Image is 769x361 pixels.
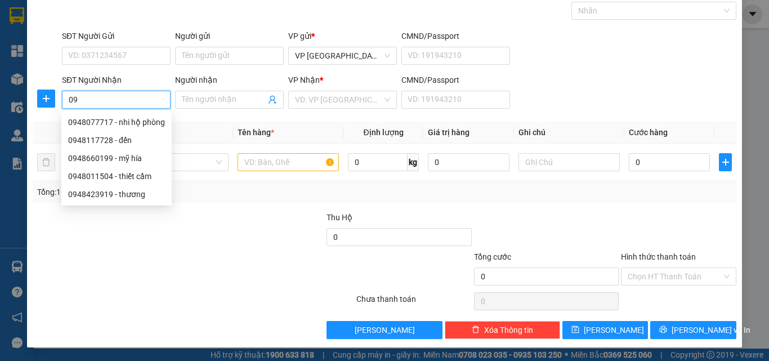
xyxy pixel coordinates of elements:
b: TRÍ NHÂN [65,7,122,21]
div: 0948077717 - nhi hộ phòng [68,116,165,128]
div: 0948423919 - thương [68,188,165,200]
b: GỬI : VP [GEOGRAPHIC_DATA] [5,84,220,102]
span: plus [719,158,731,167]
span: save [571,326,579,335]
span: plus [38,94,55,103]
div: Người gửi [175,30,284,42]
span: environment [65,27,74,36]
span: phone [65,55,74,64]
span: kg [408,153,419,171]
span: [PERSON_NAME] và In [672,324,750,336]
div: 0948077717 - nhi hộ phòng [61,113,172,131]
div: SĐT Người Nhận [62,74,171,86]
li: [STREET_ADDRESS][PERSON_NAME] [5,25,214,53]
div: 0948660199 - mỹ hía [68,152,165,164]
div: 0948423919 - thương [61,185,172,203]
label: Hình thức thanh toán [621,252,696,261]
input: Ghi Chú [518,153,620,171]
span: printer [659,326,667,335]
th: Ghi chú [514,122,624,144]
div: Người nhận [175,74,284,86]
button: delete [37,153,55,171]
span: VP Nhận [288,75,320,84]
div: CMND/Passport [401,30,510,42]
button: save[PERSON_NAME] [562,321,649,339]
span: [PERSON_NAME] [584,324,644,336]
div: 0948011504 - thiết cầm [61,167,172,185]
span: Khác [134,154,222,171]
div: 0948117728 - đến [61,131,172,149]
span: Định lượng [363,128,403,137]
span: Xóa Thông tin [484,324,533,336]
div: 0948117728 - đến [68,134,165,146]
span: Tổng cước [474,252,511,261]
div: 0948011504 - thiết cầm [68,170,165,182]
li: 0983 44 7777 [5,53,214,67]
div: SĐT Người Gửi [62,30,171,42]
span: [PERSON_NAME] [355,324,415,336]
span: Tên hàng [238,128,274,137]
div: Tổng: 1 [37,186,298,198]
span: Giá trị hàng [428,128,470,137]
span: delete [472,326,480,335]
button: [PERSON_NAME] [327,321,442,339]
div: Chưa thanh toán [355,293,473,313]
button: printer[PERSON_NAME] và In [650,321,736,339]
input: VD: Bàn, Ghế [238,153,339,171]
button: deleteXóa Thông tin [445,321,560,339]
div: VP gửi [288,30,397,42]
span: user-add [268,95,277,104]
button: plus [37,90,55,108]
span: Thu Hộ [327,213,352,222]
button: plus [719,153,732,171]
div: 0948660199 - mỹ hía [61,149,172,167]
input: 0 [428,153,509,171]
span: Cước hàng [629,128,668,137]
span: VP Sài Gòn [295,47,390,64]
div: CMND/Passport [401,74,510,86]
